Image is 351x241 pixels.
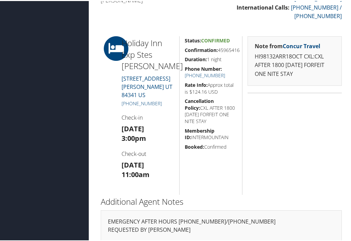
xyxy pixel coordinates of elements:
h5: CXL AFTER 1800 [DATE] FORFEIT ONE NITE STAY [185,97,237,123]
span: Confirmed [201,36,230,43]
h4: Check-in [122,113,174,120]
strong: Booked: [185,143,204,149]
a: [PHONE_NUMBER] [122,99,162,106]
strong: Confirmation: [185,46,218,52]
strong: Status: [185,36,201,43]
a: [PHONE_NUMBER] [185,71,225,78]
strong: 11:00am [122,169,150,178]
h5: Approx total is $124.16 USD [185,81,237,94]
h2: Holiday Inn Exp Stes [PERSON_NAME] [122,36,174,71]
p: HI98132ARR18OCT CXL:CXL AFTER 1800 [DATE] FORFEIT ONE NITE STAY [255,51,335,78]
h5: 45965416 [185,46,237,53]
h2: Additional Agent Notes [101,195,342,206]
h5: 1 night [185,55,237,62]
a: [PHONE_NUMBER] / [PHONE_NUMBER] [291,3,342,19]
strong: Duration: [185,55,207,62]
strong: International Calls: [237,3,290,10]
a: Concur Travel [283,41,320,49]
strong: Note from [255,41,320,49]
strong: [DATE] [122,123,144,132]
strong: 3:00pm [122,133,146,142]
p: REQUESTED BY [PERSON_NAME] [108,225,335,233]
strong: Rate Info: [185,81,208,87]
strong: Cancellation Policy: [185,97,214,110]
strong: [DATE] [122,159,144,169]
h5: INTERMOUNTAIN [185,126,237,140]
strong: Phone Number: [185,65,222,71]
h5: Confirmed [185,143,237,149]
strong: Membership ID: [185,126,214,140]
a: [STREET_ADDRESS][PERSON_NAME] UT 84341 US [122,74,172,98]
h4: Check-out [122,149,174,157]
